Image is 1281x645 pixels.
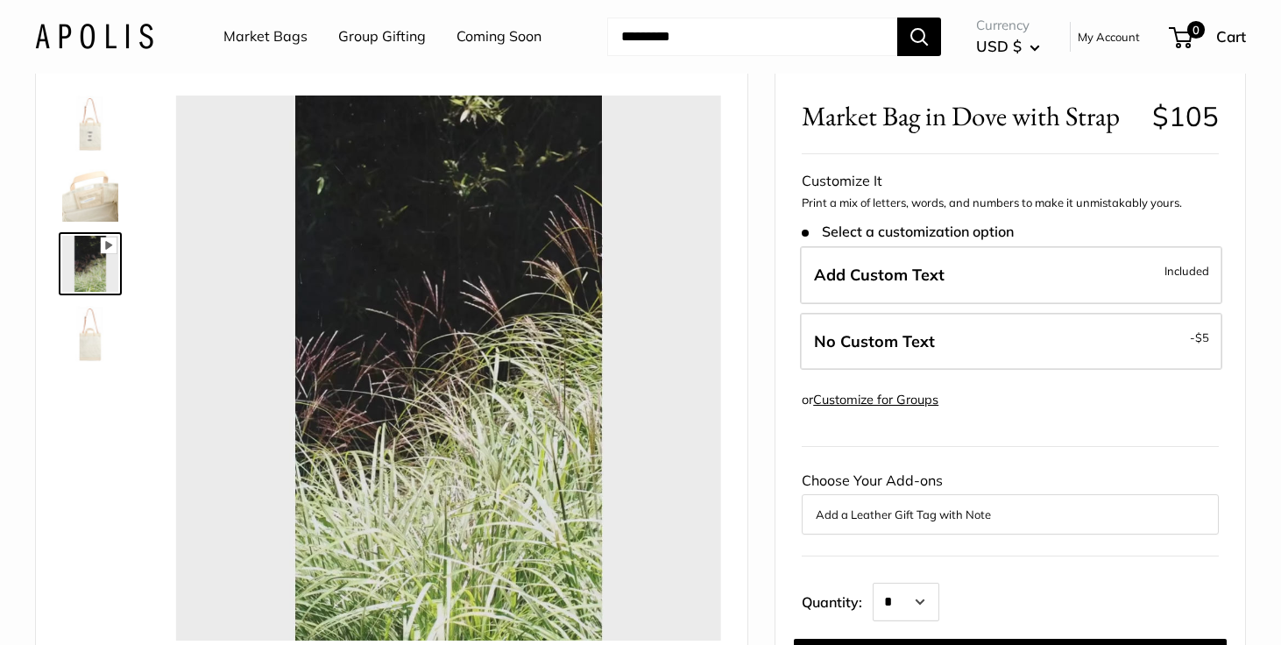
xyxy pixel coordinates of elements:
[62,306,118,362] img: Market Bag in Dove with Strap
[802,468,1219,535] div: Choose Your Add-ons
[1078,26,1140,47] a: My Account
[1187,21,1205,39] span: 0
[800,246,1222,304] label: Add Custom Text
[802,223,1013,240] span: Select a customization option
[976,13,1040,38] span: Currency
[816,504,1205,525] button: Add a Leather Gift Tag with Note
[802,168,1219,195] div: Customize It
[802,388,938,412] div: or
[1195,330,1209,344] span: $5
[1164,260,1209,281] span: Included
[35,24,153,49] img: Apolis
[59,232,122,295] a: Market Bag in Dove with Strap
[897,18,941,56] button: Search
[607,18,897,56] input: Search...
[62,166,118,222] img: Market Bag in Dove with Strap
[1152,99,1219,133] span: $105
[802,578,873,621] label: Quantity:
[976,37,1022,55] span: USD $
[800,313,1222,371] label: Leave Blank
[62,96,118,152] img: Market Bag in Dove with Strap
[59,302,122,365] a: Market Bag in Dove with Strap
[814,331,935,351] span: No Custom Text
[802,195,1219,212] p: Print a mix of letters, words, and numbers to make it unmistakably yours.
[976,32,1040,60] button: USD $
[1190,327,1209,348] span: -
[814,265,945,285] span: Add Custom Text
[338,24,426,50] a: Group Gifting
[456,24,541,50] a: Coming Soon
[1171,23,1246,51] a: 0 Cart
[813,392,938,408] a: Customize for Groups
[802,100,1138,132] span: Market Bag in Dove with Strap
[62,236,118,292] img: Market Bag in Dove with Strap
[223,24,308,50] a: Market Bags
[59,162,122,225] a: Market Bag in Dove with Strap
[59,92,122,155] a: Market Bag in Dove with Strap
[1216,27,1246,46] span: Cart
